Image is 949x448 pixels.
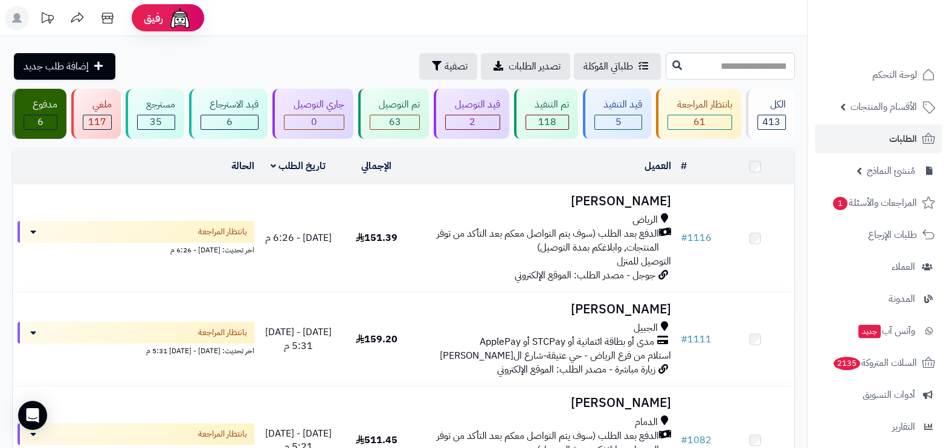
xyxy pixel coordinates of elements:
span: بانتظار المراجعة [198,428,247,440]
h3: [PERSON_NAME] [420,194,671,208]
a: وآتس آبجديد [815,316,942,345]
span: المدونة [889,290,915,307]
a: الطلبات [815,124,942,153]
a: لوحة التحكم [815,60,942,89]
span: 1 [833,197,848,210]
span: مدى أو بطاقة ائتمانية أو STCPay أو ApplePay [480,335,654,349]
span: تصدير الطلبات [509,59,561,74]
a: المراجعات والأسئلة1 [815,188,942,217]
a: #1111 [681,332,712,347]
div: 35 [138,115,175,129]
span: # [681,433,687,447]
span: 5 [616,115,622,129]
span: 117 [88,115,106,129]
div: 63 [370,115,419,129]
h3: [PERSON_NAME] [420,396,671,410]
a: جاري التوصيل 0 [270,89,355,139]
span: 413 [762,115,780,129]
a: العملاء [815,252,942,281]
a: مسترجع 35 [123,89,187,139]
a: طلباتي المُوكلة [574,53,661,80]
div: قيد الاسترجاع [201,98,259,112]
span: 159.20 [356,332,397,347]
span: جديد [858,325,881,338]
a: السلات المتروكة2135 [815,348,942,377]
span: مُنشئ النماذج [867,162,915,179]
a: طلبات الإرجاع [815,220,942,249]
span: 6 [37,115,43,129]
span: طلبات الإرجاع [868,226,917,243]
div: اخر تحديث: [DATE] - [DATE] 5:31 م [18,344,254,356]
div: تم التنفيذ [526,98,569,112]
div: 2 [446,115,499,129]
a: #1082 [681,433,712,447]
span: 118 [538,115,556,129]
a: العميل [645,159,671,173]
span: بانتظار المراجعة [198,226,247,238]
a: تم التوصيل 63 [356,89,431,139]
span: الجبيل [634,321,658,335]
span: 511.45 [356,433,397,447]
a: الحالة [231,159,254,173]
div: قيد التنفيذ [594,98,642,112]
span: 35 [150,115,162,129]
span: التقارير [892,418,915,435]
a: مدفوع 6 [10,89,69,139]
div: 61 [668,115,731,129]
span: زيارة مباشرة - مصدر الطلب: الموقع الإلكتروني [497,362,655,377]
span: [DATE] - 6:26 م [265,231,332,245]
span: الطلبات [889,130,917,147]
span: 2 [469,115,475,129]
a: تاريخ الطلب [271,159,326,173]
img: ai-face.png [168,6,192,30]
span: الأقسام والمنتجات [851,98,917,115]
span: المراجعات والأسئلة [832,194,917,211]
span: طلباتي المُوكلة [584,59,633,74]
span: أدوات التسويق [863,386,915,403]
span: # [681,231,687,245]
div: تم التوصيل [370,98,420,112]
span: 2135 [834,357,860,370]
div: 6 [201,115,258,129]
span: إضافة طلب جديد [24,59,89,74]
div: جاري التوصيل [284,98,344,112]
h3: [PERSON_NAME] [420,302,671,316]
a: أدوات التسويق [815,380,942,409]
a: # [681,159,687,173]
a: قيد التنفيذ 5 [581,89,654,139]
span: السلات المتروكة [832,354,917,371]
div: 0 [285,115,343,129]
a: ملغي 117 [69,89,123,139]
span: رفيق [144,11,163,25]
span: 63 [389,115,401,129]
div: 5 [595,115,642,129]
a: المدونة [815,284,942,313]
span: بانتظار المراجعة [198,327,247,339]
span: لوحة التحكم [872,66,917,83]
a: الإجمالي [361,159,391,173]
div: 6 [24,115,57,129]
span: 61 [693,115,706,129]
div: 118 [526,115,568,129]
a: الكل413 [744,89,797,139]
a: تم التنفيذ 118 [512,89,581,139]
div: بانتظار المراجعة [668,98,732,112]
span: التوصيل للمنزل [617,254,671,269]
div: اخر تحديث: [DATE] - 6:26 م [18,243,254,255]
button: تصفية [419,53,477,80]
span: 0 [311,115,317,129]
div: ملغي [83,98,111,112]
img: logo-2.png [867,34,938,59]
div: مدفوع [24,98,57,112]
span: [DATE] - [DATE] 5:31 م [265,325,332,353]
span: وآتس آب [857,322,915,339]
span: 6 [227,115,233,129]
a: #1116 [681,231,712,245]
span: العملاء [892,258,915,275]
span: # [681,332,687,347]
span: الدفع بعد الطلب (سوف يتم التواصل معكم بعد التأكد من توفر المنتجات, وابلاغكم بمدة التوصيل) [420,227,659,255]
span: جوجل - مصدر الطلب: الموقع الإلكتروني [515,268,655,283]
div: الكل [758,98,786,112]
a: بانتظار المراجعة 61 [654,89,743,139]
div: Open Intercom Messenger [18,401,47,430]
